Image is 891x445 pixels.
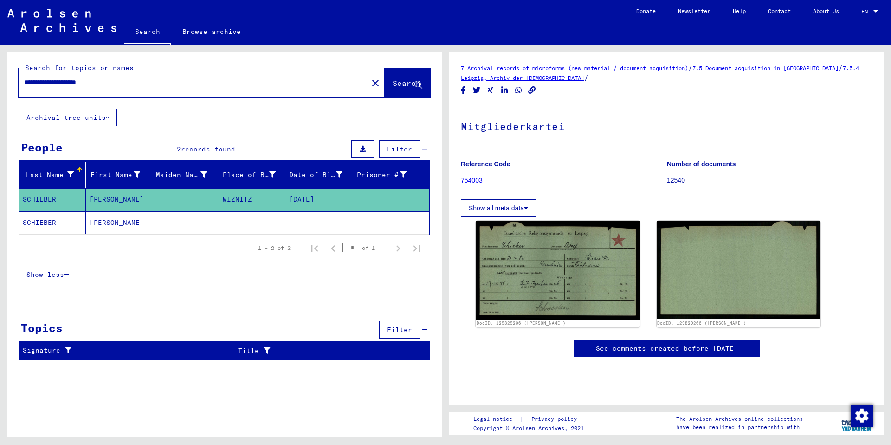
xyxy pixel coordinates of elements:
span: / [688,64,692,72]
a: Search [124,20,171,45]
a: 754003 [461,177,483,184]
p: 12540 [667,176,872,185]
div: Signature [23,346,227,355]
button: Share on WhatsApp [514,85,523,96]
mat-cell: [DATE] [285,188,352,211]
mat-header-cell: First Name [86,162,153,188]
button: First page [305,239,324,257]
div: Date of Birth [289,170,342,180]
span: / [839,64,843,72]
mat-header-cell: Place of Birth [219,162,286,188]
div: Signature [23,343,236,358]
a: Legal notice [473,414,520,424]
button: Share on Twitter [472,85,482,96]
span: / [584,73,588,82]
div: Title [238,346,412,356]
button: Archival tree units [19,109,117,126]
span: Filter [387,326,412,334]
img: 002.jpg [657,221,821,319]
div: Place of Birth [223,167,288,182]
mat-header-cell: Prisoner # [352,162,430,188]
div: Maiden Name [156,167,219,182]
img: Change consent [851,405,873,427]
div: 1 – 2 of 2 [258,244,291,252]
a: See comments created before [DATE] [596,344,738,353]
div: Place of Birth [223,170,276,180]
div: Topics [21,320,63,336]
a: Browse archive [171,20,252,43]
mat-header-cell: Date of Birth [285,162,352,188]
div: People [21,139,63,156]
div: First Name [90,170,141,180]
img: yv_logo.png [839,412,874,435]
span: Search [393,79,420,88]
a: 7.5 Document acquisition in [GEOGRAPHIC_DATA] [692,65,839,72]
mat-header-cell: Maiden Name [152,162,219,188]
span: EN [861,8,872,15]
button: Filter [379,321,420,339]
button: Clear [366,73,385,92]
mat-header-cell: Last Name [19,162,86,188]
span: records found [181,145,235,153]
a: 7 Archival records of microforms (new material / document acquisition) [461,65,688,72]
b: Number of documents [667,160,736,168]
div: of 1 [342,243,389,252]
button: Search [385,68,430,97]
a: Privacy policy [524,414,588,424]
img: Arolsen_neg.svg [7,9,116,32]
mat-label: Search for topics or names [25,64,134,72]
button: Next page [389,239,407,257]
mat-icon: close [370,78,381,89]
button: Show less [19,266,77,283]
h1: Mitgliederkartei [461,105,872,146]
p: have been realized in partnership with [676,423,803,432]
button: Show all meta data [461,199,536,217]
a: DocID: 129829206 ([PERSON_NAME]) [477,321,566,326]
div: Maiden Name [156,170,207,180]
div: First Name [90,167,152,182]
button: Share on Xing [486,85,496,96]
div: Date of Birth [289,167,354,182]
div: Last Name [23,170,74,180]
span: Show less [26,270,64,279]
button: Filter [379,140,420,158]
mat-cell: SCHIEBER [19,188,86,211]
mat-cell: [PERSON_NAME] [86,188,153,211]
div: | [473,414,588,424]
button: Previous page [324,239,342,257]
a: DocID: 129829206 ([PERSON_NAME]) [657,321,746,326]
button: Share on Facebook [458,85,468,96]
span: 2 [177,145,181,153]
div: Title [238,343,421,358]
div: Prisoner # [356,170,407,180]
button: Share on LinkedIn [500,85,510,96]
button: Copy link [527,85,537,96]
img: 001.jpg [476,221,640,320]
b: Reference Code [461,160,510,168]
div: Last Name [23,167,85,182]
p: The Arolsen Archives online collections [676,415,803,423]
button: Last page [407,239,426,257]
mat-cell: SCHIEBER [19,211,86,234]
div: Prisoner # [356,167,419,182]
mat-cell: [PERSON_NAME] [86,211,153,234]
p: Copyright © Arolsen Archives, 2021 [473,424,588,432]
span: Filter [387,145,412,153]
mat-cell: WIZNITZ [219,188,286,211]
